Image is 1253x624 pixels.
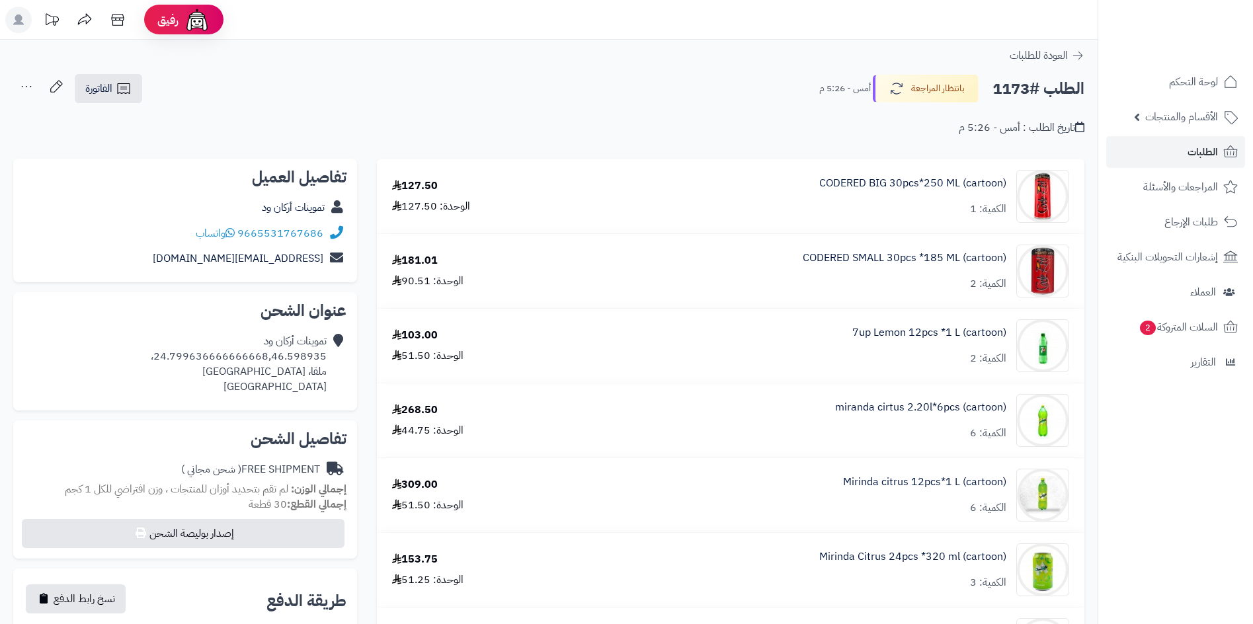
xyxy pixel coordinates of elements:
[1017,543,1069,596] img: 1747566452-bf88d184-d280-4ea7-9331-9e3669ef-90x90.jpg
[1188,143,1218,161] span: الطلبات
[843,475,1006,490] a: Mirinda citrus 12pcs*1 L (cartoon)
[1117,248,1218,266] span: إشعارات التحويلات البنكية
[959,120,1084,136] div: تاريخ الطلب : أمس - 5:26 م
[24,169,346,185] h2: تفاصيل العميل
[819,549,1006,565] a: Mirinda Citrus 24pcs *320 ml (cartoon)
[26,584,126,613] button: نسخ رابط الدفع
[392,328,438,343] div: 103.00
[392,199,470,214] div: الوحدة: 127.50
[1106,136,1245,168] a: الطلبات
[262,200,325,215] a: تموينات أركان ود
[970,426,1006,441] div: الكمية: 6
[392,423,464,438] div: الوحدة: 44.75
[196,225,235,241] a: واتساب
[992,75,1084,102] h2: الطلب #1173
[970,575,1006,590] div: الكمية: 3
[392,572,464,588] div: الوحدة: 51.25
[237,225,323,241] a: 9665531767686
[392,274,464,289] div: الوحدة: 90.51
[803,251,1006,266] a: CODERED SMALL 30pcs *185 ML (cartoon)
[184,7,210,33] img: ai-face.png
[392,253,438,268] div: 181.01
[1017,245,1069,297] img: 1747536337-61lY7EtfpmL._AC_SL1500-90x90.jpg
[392,477,438,492] div: 309.00
[181,461,241,477] span: ( شحن مجاني )
[24,303,346,319] h2: عنوان الشحن
[65,481,288,497] span: لم تقم بتحديد أوزان للمنتجات ، وزن افتراضي للكل 1 كجم
[1010,48,1084,63] a: العودة للطلبات
[151,334,327,394] div: تموينات أركان ود 24.799636666666668,46.598935، ملقا، [GEOGRAPHIC_DATA] [GEOGRAPHIC_DATA]
[1169,73,1218,91] span: لوحة التحكم
[1190,283,1216,301] span: العملاء
[392,552,438,567] div: 153.75
[1106,66,1245,98] a: لوحة التحكم
[1106,171,1245,203] a: المراجعات والأسئلة
[1106,241,1245,273] a: إشعارات التحويلات البنكية
[819,82,871,95] small: أمس - 5:26 م
[1139,318,1218,336] span: السلات المتروكة
[1191,353,1216,371] span: التقارير
[181,462,320,477] div: FREE SHIPMENT
[54,591,115,607] span: نسخ رابط الدفع
[1140,321,1156,335] span: 2
[75,74,142,103] a: الفاتورة
[249,496,346,512] small: 30 قطعة
[153,251,323,266] a: [EMAIL_ADDRESS][DOMAIN_NAME]
[24,431,346,447] h2: تفاصيل الشحن
[1143,178,1218,196] span: المراجعات والأسئلة
[287,496,346,512] strong: إجمالي القطع:
[1106,346,1245,378] a: التقارير
[970,500,1006,516] div: الكمية: 6
[392,403,438,418] div: 268.50
[392,348,464,364] div: الوحدة: 51.50
[1017,394,1069,447] img: 1747544486-c60db756-6ee7-44b0-a7d4-ec449800-90x90.jpg
[22,519,344,548] button: إصدار بوليصة الشحن
[1017,170,1069,223] img: 1747536125-51jkufB9faL._AC_SL1000-90x90.jpg
[852,325,1006,340] a: 7up Lemon 12pcs *1 L (cartoon)
[392,498,464,513] div: الوحدة: 51.50
[266,593,346,609] h2: طريقة الدفع
[970,351,1006,366] div: الكمية: 2
[970,276,1006,292] div: الكمية: 2
[35,7,68,36] a: تحديثات المنصة
[970,202,1006,217] div: الكمية: 1
[1010,48,1068,63] span: العودة للطلبات
[1164,213,1218,231] span: طلبات الإرجاع
[1017,319,1069,372] img: 1747540828-789ab214-413e-4ccd-b32f-1699f0bc-90x90.jpg
[1106,206,1245,238] a: طلبات الإرجاع
[1106,311,1245,343] a: السلات المتروكة2
[85,81,112,97] span: الفاتورة
[1106,276,1245,308] a: العملاء
[291,481,346,497] strong: إجمالي الوزن:
[819,176,1006,191] a: CODERED BIG 30pcs*250 ML (cartoon)
[157,12,179,28] span: رفيق
[1145,108,1218,126] span: الأقسام والمنتجات
[392,178,438,194] div: 127.50
[1017,469,1069,522] img: 1747566256-XP8G23evkchGmxKUr8YaGb2gsq2hZno4-90x90.jpg
[835,400,1006,415] a: miranda cirtus 2.20l*6pcs (cartoon)
[873,75,979,102] button: بانتظار المراجعة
